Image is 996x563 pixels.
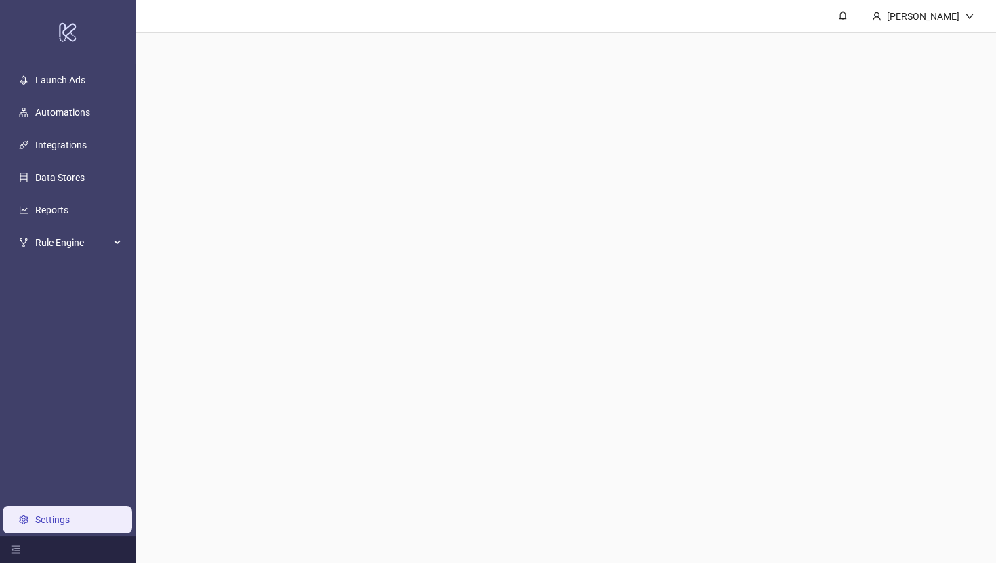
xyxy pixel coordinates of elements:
a: Integrations [35,140,87,150]
a: Data Stores [35,172,85,183]
span: menu-fold [11,545,20,554]
span: user [872,12,881,21]
a: Launch Ads [35,75,85,85]
span: bell [838,11,848,20]
div: [PERSON_NAME] [881,9,965,24]
span: fork [19,238,28,247]
a: Settings [35,514,70,525]
span: Rule Engine [35,229,110,256]
a: Automations [35,107,90,118]
a: Reports [35,205,68,215]
span: down [965,12,974,21]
